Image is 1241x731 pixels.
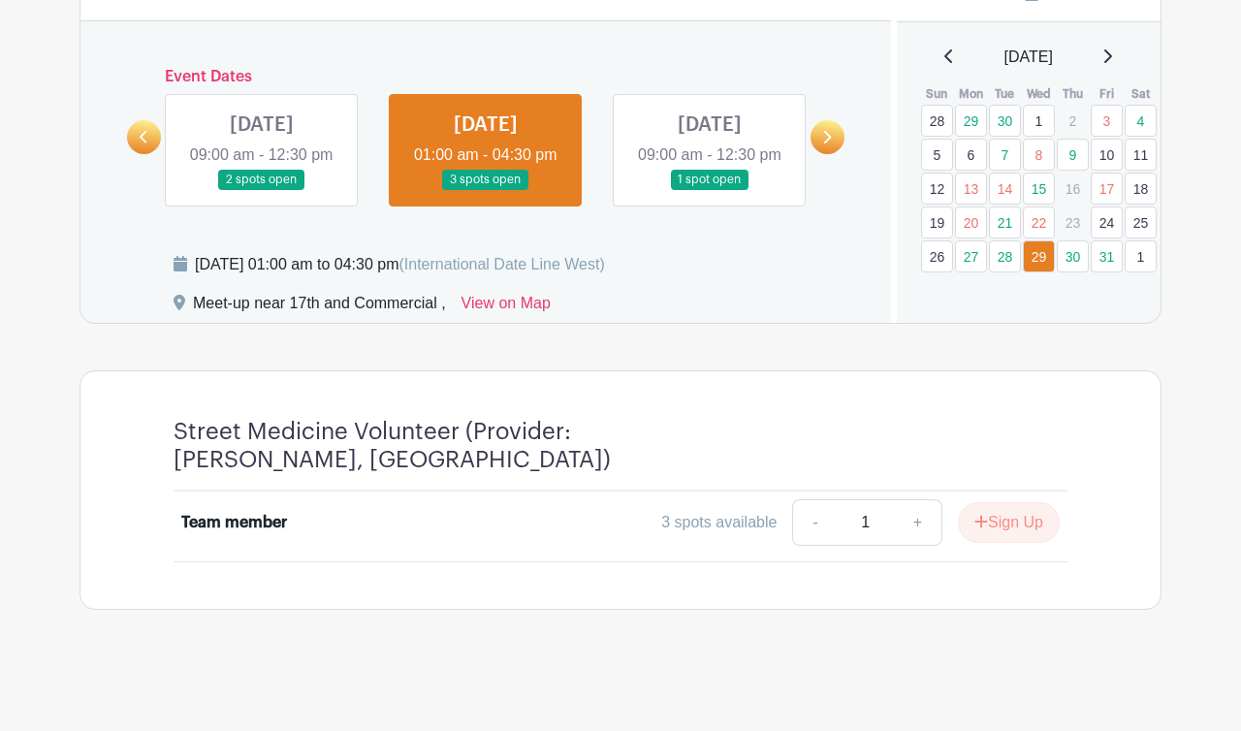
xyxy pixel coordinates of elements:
[174,418,707,474] h4: Street Medicine Volunteer (Provider: [PERSON_NAME], [GEOGRAPHIC_DATA])
[1125,240,1157,272] a: 1
[1091,139,1123,171] a: 10
[1125,139,1157,171] a: 11
[894,499,942,546] a: +
[989,240,1021,272] a: 28
[661,511,777,534] div: 3 spots available
[921,240,953,272] a: 26
[193,292,446,323] div: Meet-up near 17th and Commercial ,
[1023,207,1055,238] a: 22
[921,105,953,137] a: 28
[1057,139,1089,171] a: 9
[920,84,954,104] th: Sun
[1023,240,1055,272] a: 29
[958,502,1060,543] button: Sign Up
[1057,240,1089,272] a: 30
[955,139,987,171] a: 6
[988,84,1022,104] th: Tue
[1022,84,1056,104] th: Wed
[921,139,953,171] a: 5
[1091,173,1123,205] a: 17
[989,139,1021,171] a: 7
[921,173,953,205] a: 12
[1057,106,1089,136] p: 2
[1056,84,1090,104] th: Thu
[1004,46,1053,69] span: [DATE]
[461,292,551,323] a: View on Map
[195,253,605,276] div: [DATE] 01:00 am to 04:30 pm
[1125,173,1157,205] a: 18
[161,68,811,86] h6: Event Dates
[1091,105,1123,137] a: 3
[1023,139,1055,171] a: 8
[1057,174,1089,204] p: 16
[1023,173,1055,205] a: 15
[398,256,604,272] span: (International Date Line West)
[1125,105,1157,137] a: 4
[1091,240,1123,272] a: 31
[792,499,837,546] a: -
[989,105,1021,137] a: 30
[955,240,987,272] a: 27
[1124,84,1158,104] th: Sat
[181,511,287,534] div: Team member
[989,207,1021,238] a: 21
[989,173,1021,205] a: 14
[1023,105,1055,137] a: 1
[955,173,987,205] a: 13
[955,105,987,137] a: 29
[1057,207,1089,238] p: 23
[1090,84,1124,104] th: Fri
[955,207,987,238] a: 20
[954,84,988,104] th: Mon
[921,207,953,238] a: 19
